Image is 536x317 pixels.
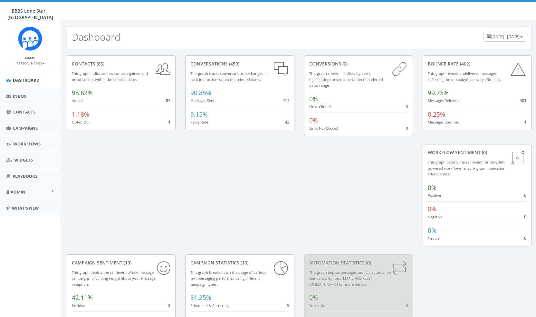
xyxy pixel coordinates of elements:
span: 99.75% [428,89,449,97]
small: This graph breaks down the usage of various text messaging performed using different campaign types. [190,270,266,287]
small: Successful [309,303,326,308]
small: Name [25,56,35,60]
span: 0 [406,104,408,109]
span: (19) [122,260,131,266]
span: 1 [168,119,170,125]
span: BBBS Lone Star | [GEOGRAPHIC_DATA] [7,8,53,20]
div: conversations [190,61,289,67]
small: This graph depicts messages sent via automation standards. Contact [EMAIL_ADDRESS][DOMAIN_NAME] f... [309,270,391,287]
span: 0% [309,95,318,103]
div: Workflow Sentiment [428,149,526,156]
small: Reply Rate [190,120,208,124]
span: 0.25% [428,110,445,119]
span: 417 [282,97,289,103]
span: 0 [524,235,526,241]
div: conversions [309,61,408,67]
div: Campaign Statistics [190,260,289,266]
span: (459) [228,61,239,67]
small: This graph reveals undelivered messages, reflecting the campaign's delivery efficiency. [428,71,501,82]
span: Contacts [13,109,35,115]
span: (85) [95,61,104,67]
small: Positive [72,303,85,308]
small: Messages Delivered [428,98,461,103]
span: Inbox [13,93,27,99]
h2: Dashboard [72,32,120,42]
small: Added [72,98,83,103]
span: 90.85% [190,89,211,97]
small: This graph shows link clicks by users, highlighting conversions within the selected dates range. [309,71,383,88]
span: 84 [166,97,170,103]
small: Opted Out [72,120,90,124]
span: Dashboard [13,77,40,83]
small: Links Clicked [309,104,331,109]
span: 1.18% [72,110,89,119]
span: 42 [285,119,289,125]
div: contacts [72,61,170,67]
span: Widgets [14,157,33,163]
small: Links Not Clicked [309,126,338,131]
small: Neutral [428,236,440,241]
span: 0 [406,125,408,131]
small: This graph depicts the sentiment of text message campaigns, providing insight about your message ... [72,270,155,287]
span: [DATE] - [DATE] [491,34,520,39]
div: Automation Statistics [309,260,408,266]
span: 31.25% [190,293,211,302]
span: Campaigns [13,125,38,131]
span: 0 [406,302,408,308]
span: 8 [168,302,170,308]
small: [PERSON_NAME] [15,61,45,65]
small: Scheduled & Recurring [190,303,229,308]
small: Messages Sent [190,98,215,103]
small: Negative [428,214,442,219]
span: 401 [520,97,526,103]
span: (0) [365,260,371,266]
span: Admin [11,189,25,195]
div: Campaign Sentiment [72,260,170,266]
small: This graph indicates new contacts gained and unsubscribes within the selected dates. [72,71,148,82]
small: Positive [428,193,441,198]
span: 0% [428,226,436,235]
span: (402) [459,61,470,67]
div: Bounce Rate [428,61,526,67]
a: [PERSON_NAME] [15,60,45,66]
span: 0% [309,293,318,302]
small: This graph depicts the sentiment for RallyBot-powered workflows, ensuring communication effective... [428,160,505,176]
span: 5 [287,302,289,308]
span: Playbooks [13,173,37,179]
small: Messages Bounced [428,120,459,124]
span: 0 [524,192,526,198]
small: This graph tracks conversations, exchanged in each interaction within the selected dates. [190,71,268,82]
span: 98.82% [72,89,93,97]
span: 42.11% [72,293,93,302]
span: 9.15% [190,110,208,119]
span: 0 [524,214,526,220]
span: 1 [524,119,526,125]
span: (16) [239,260,248,266]
span: (0) [341,61,348,67]
span: (0) [481,149,487,155]
span: Workflows [13,141,41,147]
span: 0% [428,205,436,213]
img: Rally_Corp_Icon_1.png [18,26,42,51]
span: What's New [12,205,39,211]
span: 0% [428,183,436,192]
span: 0% [309,116,318,124]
